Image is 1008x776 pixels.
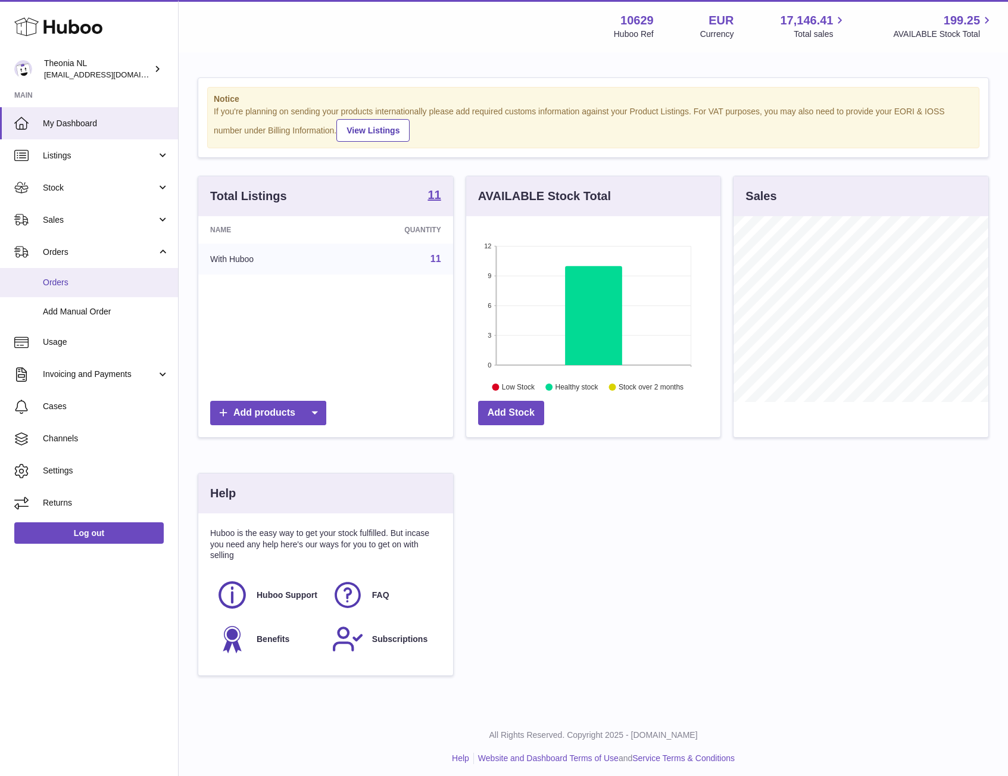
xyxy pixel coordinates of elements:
[210,485,236,501] h3: Help
[43,465,169,476] span: Settings
[332,623,435,655] a: Subscriptions
[188,730,998,741] p: All Rights Reserved. Copyright 2025 - [DOMAIN_NAME]
[333,216,453,244] th: Quantity
[332,579,435,611] a: FAQ
[43,277,169,288] span: Orders
[780,13,833,29] span: 17,146.41
[893,29,994,40] span: AVAILABLE Stock Total
[893,13,994,40] a: 199.25 AVAILABLE Stock Total
[43,433,169,444] span: Channels
[555,383,598,391] text: Healthy stock
[336,119,410,142] a: View Listings
[780,13,847,40] a: 17,146.41 Total sales
[502,383,535,391] text: Low Stock
[257,634,289,645] span: Benefits
[198,216,333,244] th: Name
[474,753,735,764] li: and
[43,336,169,348] span: Usage
[257,590,317,601] span: Huboo Support
[198,244,333,275] td: With Huboo
[43,401,169,412] span: Cases
[478,401,544,425] a: Add Stock
[427,189,441,203] a: 11
[488,302,491,309] text: 6
[214,94,973,105] strong: Notice
[43,182,157,194] span: Stock
[210,188,287,204] h3: Total Listings
[794,29,847,40] span: Total sales
[632,753,735,763] a: Service Terms & Conditions
[619,383,684,391] text: Stock over 2 months
[43,118,169,129] span: My Dashboard
[427,189,441,201] strong: 11
[216,579,320,611] a: Huboo Support
[478,753,619,763] a: Website and Dashboard Terms of Use
[43,214,157,226] span: Sales
[44,70,175,79] span: [EMAIL_ADDRESS][DOMAIN_NAME]
[372,590,389,601] span: FAQ
[488,361,491,369] text: 0
[210,401,326,425] a: Add products
[14,522,164,544] a: Log out
[43,247,157,258] span: Orders
[430,254,441,264] a: 11
[488,332,491,339] text: 3
[43,150,157,161] span: Listings
[488,272,491,279] text: 9
[44,58,151,80] div: Theonia NL
[43,497,169,509] span: Returns
[614,29,654,40] div: Huboo Ref
[14,60,32,78] img: info@wholesomegoods.eu
[944,13,980,29] span: 199.25
[43,306,169,317] span: Add Manual Order
[484,242,491,250] text: 12
[709,13,734,29] strong: EUR
[216,623,320,655] a: Benefits
[745,188,776,204] h3: Sales
[372,634,427,645] span: Subscriptions
[620,13,654,29] strong: 10629
[452,753,469,763] a: Help
[214,106,973,142] div: If you're planning on sending your products internationally please add required customs informati...
[210,528,441,562] p: Huboo is the easy way to get your stock fulfilled. But incase you need any help here's our ways f...
[43,369,157,380] span: Invoicing and Payments
[478,188,611,204] h3: AVAILABLE Stock Total
[700,29,734,40] div: Currency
